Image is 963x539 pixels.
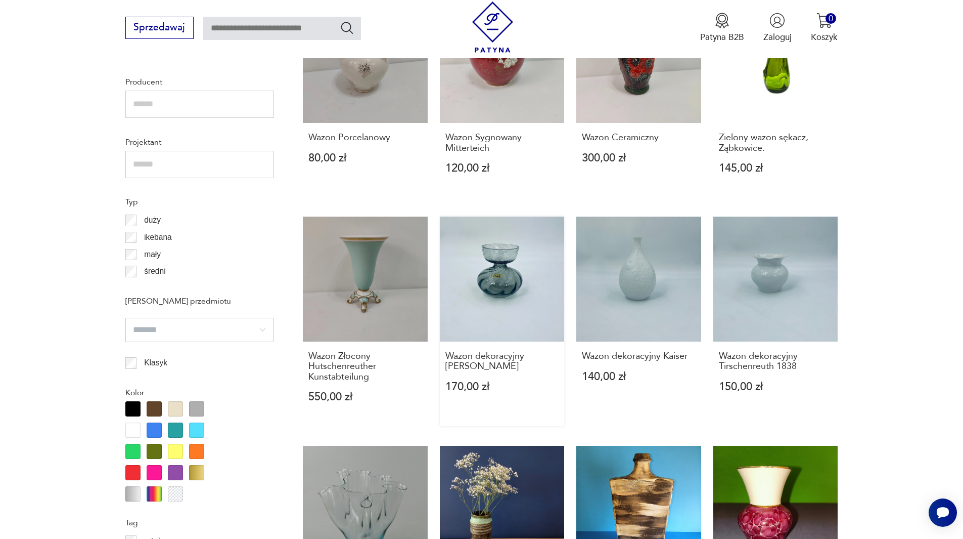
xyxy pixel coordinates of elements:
[467,2,518,53] img: Patyna - sklep z meblami i dekoracjami vintage
[826,13,836,24] div: 0
[125,195,274,209] p: Typ
[308,133,422,143] h3: Wazon Porcelanowy
[582,153,696,163] p: 300,00 zł
[714,13,730,28] img: Ikona medalu
[144,265,165,278] p: średni
[308,392,422,402] p: 550,00 zł
[763,13,792,43] button: Zaloguj
[125,516,274,529] p: Tag
[713,217,838,426] a: Wazon dekoracyjny Tirschenreuth 1838Wazon dekoracyjny Tirschenreuth 1838150,00 zł
[700,13,744,43] button: Patyna B2B
[769,13,785,28] img: Ikonka użytkownika
[700,13,744,43] a: Ikona medaluPatyna B2B
[719,382,833,392] p: 150,00 zł
[929,499,957,527] iframe: Smartsupp widget button
[700,31,744,43] p: Patyna B2B
[811,31,838,43] p: Koszyk
[582,351,696,361] h3: Wazon dekoracyjny Kaiser
[125,136,274,149] p: Projektant
[719,351,833,372] h3: Wazon dekoracyjny Tirschenreuth 1838
[445,163,559,174] p: 120,00 zł
[440,217,565,426] a: Wazon dekoracyjny FriedrichWazon dekoracyjny [PERSON_NAME]170,00 zł
[144,356,167,369] p: Klasyk
[719,133,833,153] h3: Zielony wazon sękacz, Ząbkowice.
[144,60,185,73] p: Francja ( 31 )
[719,163,833,174] p: 145,00 zł
[125,24,194,32] a: Sprzedawaj
[445,133,559,153] h3: Wazon Sygnowany Mitterteich
[144,248,161,261] p: mały
[816,13,832,28] img: Ikona koszyka
[445,382,559,392] p: 170,00 zł
[582,371,696,382] p: 140,00 zł
[576,217,701,426] a: Wazon dekoracyjny KaiserWazon dekoracyjny Kaiser140,00 zł
[445,351,559,372] h3: Wazon dekoracyjny [PERSON_NAME]
[340,20,354,35] button: Szukaj
[125,17,194,39] button: Sprzedawaj
[763,31,792,43] p: Zaloguj
[308,351,422,382] h3: Wazon Złocony Hutschenreuther Kunstabteilung
[144,214,161,227] p: duży
[303,217,428,426] a: Wazon Złocony Hutschenreuther KunstabteilungWazon Złocony Hutschenreuther Kunstabteilung550,00 zł
[811,13,838,43] button: 0Koszyk
[144,231,172,244] p: ikebana
[125,75,274,89] p: Producent
[582,133,696,143] h3: Wazon Ceramiczny
[308,153,422,163] p: 80,00 zł
[125,295,274,308] p: [PERSON_NAME] przedmiotu
[125,386,274,399] p: Kolor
